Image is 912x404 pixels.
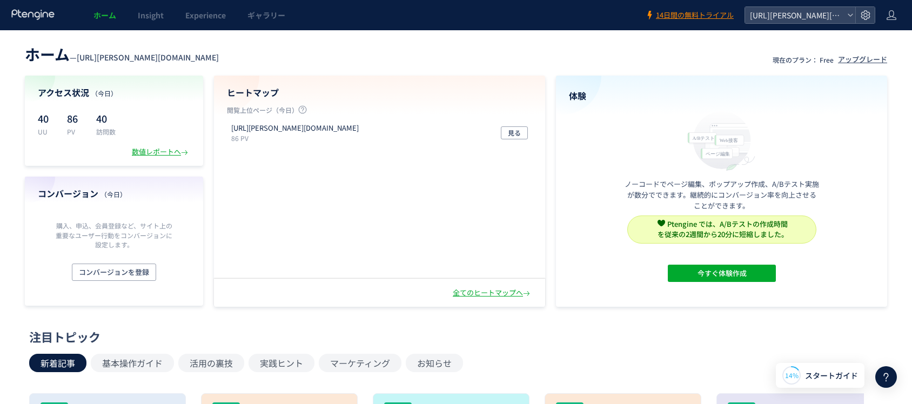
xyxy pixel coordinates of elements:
[231,133,363,143] p: 86 PV
[185,10,226,21] span: Experience
[658,219,788,239] span: Ptengine では、A/Bテストの作成時間 を従来の2週間から20分に短縮しました。
[38,86,190,99] h4: アクセス状況
[569,90,874,102] h4: 体験
[319,354,401,372] button: マーケティング
[508,126,521,139] span: 見る
[25,43,219,65] div: —
[625,179,819,211] p: ノーコードでページ編集、ポップアップ作成、A/Bテスト実施が数分でできます。継続的にコンバージョン率を向上させることができます。
[501,126,528,139] button: 見る
[838,55,887,65] div: アップグレード
[668,265,776,282] button: 今すぐ体験作成
[138,10,164,21] span: Insight
[38,110,54,127] p: 40
[91,89,117,98] span: （今日）
[406,354,463,372] button: お知らせ
[227,105,532,119] p: 閲覧上位ページ（今日）
[656,10,734,21] span: 14日間の無料トライアル
[682,109,761,172] img: home_experience_onbo_jp-C5-EgdA0.svg
[25,43,70,65] span: ホーム
[67,127,83,136] p: PV
[53,221,175,248] p: 購入、申込、会員登録など、サイト上の重要なユーザー行動をコンバージョンに設定します。
[96,110,116,127] p: 40
[38,187,190,200] h4: コンバージョン
[247,10,285,21] span: ギャラリー
[91,354,174,372] button: 基本操作ガイド
[453,288,532,298] div: 全てのヒートマップへ
[29,328,877,345] div: 注目トピック
[38,127,54,136] p: UU
[805,370,858,381] span: スタートガイド
[747,7,843,23] span: [URL][PERSON_NAME][DOMAIN_NAME]
[93,10,116,21] span: ホーム
[67,110,83,127] p: 86
[227,86,532,99] h4: ヒートマップ
[249,354,314,372] button: 実践ヒント
[658,219,665,227] img: svg+xml,%3c
[231,123,359,133] p: https://curea.clinic/laddies/tuwari
[79,264,149,281] span: コンバージョンを登録
[77,52,219,63] span: [URL][PERSON_NAME][DOMAIN_NAME]
[29,354,86,372] button: 新着記事
[72,264,156,281] button: コンバージョンを登録
[645,10,734,21] a: 14日間の無料トライアル
[773,55,834,64] p: 現在のプラン： Free
[132,147,190,157] div: 数値レポートへ
[100,190,126,199] span: （今日）
[785,371,799,380] span: 14%
[96,127,116,136] p: 訪問数
[178,354,244,372] button: 活用の裏技
[697,265,746,282] span: 今すぐ体験作成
